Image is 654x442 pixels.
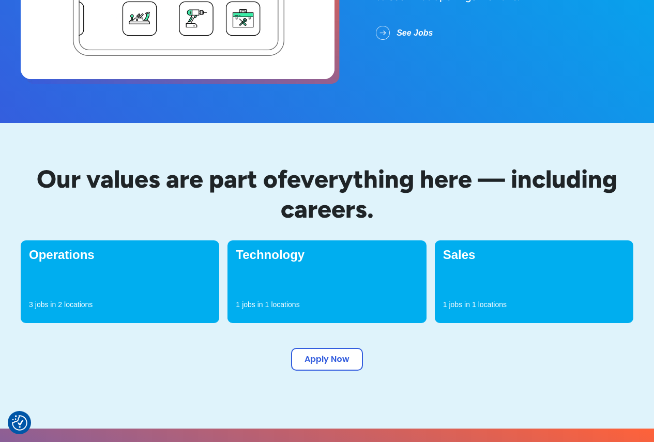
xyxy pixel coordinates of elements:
p: 3 [29,299,33,310]
p: locations [478,299,507,310]
span: everything here — including careers. [281,164,618,224]
h4: Sales [443,249,625,261]
a: Apply Now [291,348,363,371]
p: 1 [443,299,447,310]
p: jobs in [35,299,56,310]
p: jobs in [449,299,469,310]
h4: Technology [236,249,418,261]
p: jobs in [242,299,263,310]
p: 1 [472,299,476,310]
a: See Jobs [376,20,449,47]
h4: Operations [29,249,211,261]
p: 1 [236,299,240,310]
img: Revisit consent button [12,415,27,431]
p: 1 [265,299,269,310]
button: Consent Preferences [12,415,27,431]
h2: Our values are part of [21,164,633,224]
p: locations [271,299,299,310]
p: 2 [58,299,62,310]
p: locations [64,299,93,310]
